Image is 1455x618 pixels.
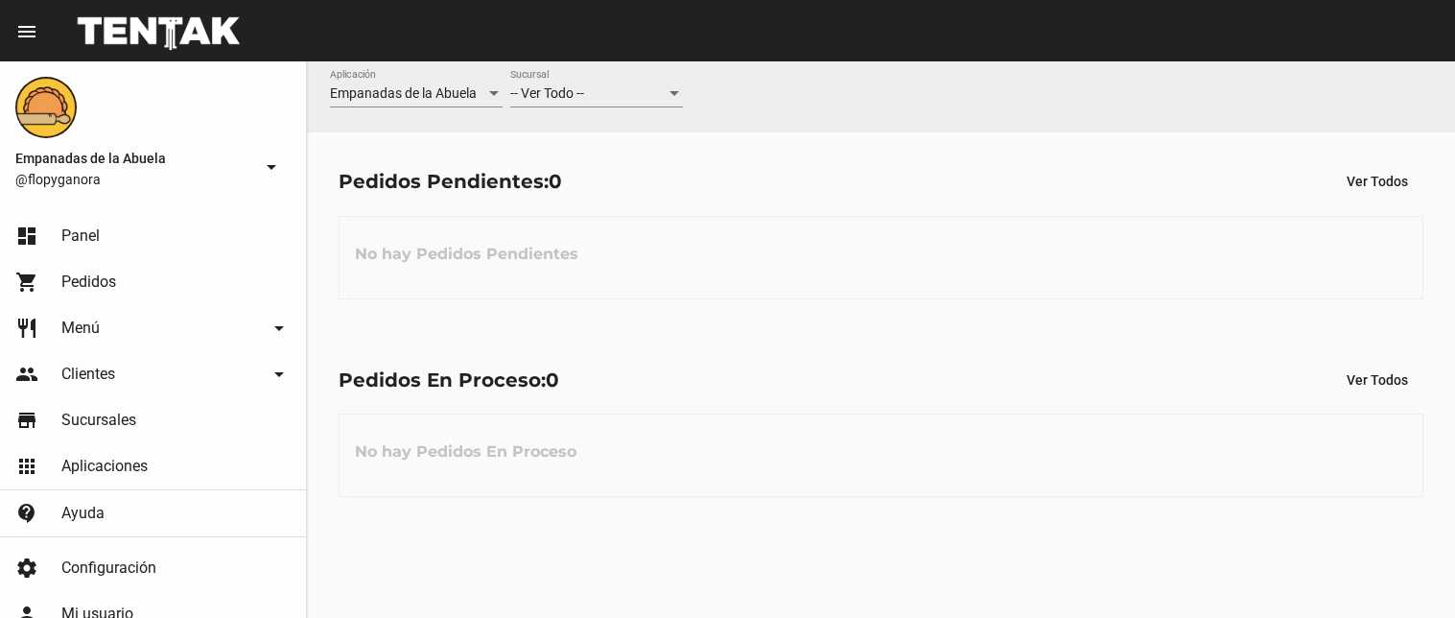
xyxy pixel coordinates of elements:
[61,319,100,338] span: Menú
[1374,541,1436,599] iframe: chat widget
[61,226,100,246] span: Panel
[15,363,38,386] mat-icon: people
[15,502,38,525] mat-icon: contact_support
[1347,174,1408,189] span: Ver Todos
[15,409,38,432] mat-icon: store
[339,166,562,197] div: Pedidos Pendientes:
[15,20,38,43] mat-icon: menu
[61,504,105,523] span: Ayuda
[1331,363,1423,397] button: Ver Todos
[546,368,559,392] span: 0
[61,365,115,384] span: Clientes
[340,226,594,283] h3: No hay Pedidos Pendientes
[340,423,592,481] h3: No hay Pedidos En Proceso
[61,559,156,578] span: Configuración
[15,225,38,248] mat-icon: dashboard
[549,170,562,193] span: 0
[268,363,291,386] mat-icon: arrow_drop_down
[330,85,477,101] span: Empanadas de la Abuela
[15,77,77,138] img: f0136945-ed32-4f7c-91e3-a375bc4bb2c5.png
[15,317,38,340] mat-icon: restaurant
[339,365,559,395] div: Pedidos En Proceso:
[15,455,38,478] mat-icon: apps
[15,271,38,294] mat-icon: shopping_cart
[15,557,38,580] mat-icon: settings
[1347,372,1408,388] span: Ver Todos
[1331,164,1423,199] button: Ver Todos
[15,147,252,170] span: Empanadas de la Abuela
[260,155,283,178] mat-icon: arrow_drop_down
[268,317,291,340] mat-icon: arrow_drop_down
[61,273,116,292] span: Pedidos
[510,85,584,101] span: -- Ver Todo --
[15,170,252,189] span: @flopyganora
[61,411,136,430] span: Sucursales
[61,457,148,476] span: Aplicaciones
